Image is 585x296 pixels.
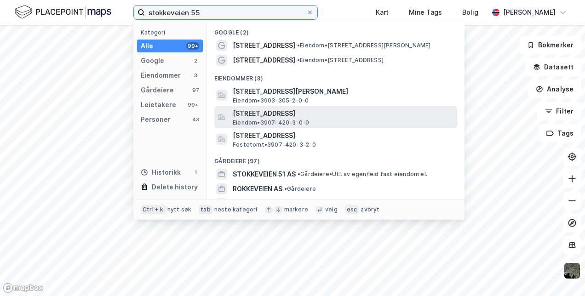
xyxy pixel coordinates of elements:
[192,57,199,64] div: 2
[297,42,431,49] span: Eiendom • [STREET_ADDRESS][PERSON_NAME]
[207,150,465,167] div: Gårdeiere (97)
[539,252,585,296] iframe: Chat Widget
[297,42,300,49] span: •
[192,169,199,176] div: 1
[145,6,306,19] input: Søk på adresse, matrikkel, gårdeiere, leietakere eller personer
[141,114,171,125] div: Personer
[141,99,176,110] div: Leietakere
[233,198,298,209] span: STOKKAVEIEN 42 AS
[233,183,282,194] span: ROKKEVEIEN AS
[186,42,199,50] div: 99+
[233,169,296,180] span: STOKKEVEIEN 51 AS
[141,85,174,96] div: Gårdeiere
[199,205,212,214] div: tab
[284,185,287,192] span: •
[409,7,442,18] div: Mine Tags
[141,40,153,51] div: Alle
[192,72,199,79] div: 3
[141,70,181,81] div: Eiendommer
[214,206,258,213] div: neste kategori
[192,116,199,123] div: 43
[186,101,199,108] div: 99+
[298,171,300,177] span: •
[233,119,309,126] span: Eiendom • 3907-420-3-0-0
[325,206,338,213] div: velg
[345,205,359,214] div: esc
[192,86,199,94] div: 97
[297,57,384,64] span: Eiendom • [STREET_ADDRESS]
[141,205,166,214] div: Ctrl + k
[284,185,316,193] span: Gårdeiere
[297,57,300,63] span: •
[462,7,478,18] div: Bolig
[376,7,389,18] div: Kart
[207,68,465,84] div: Eiendommer (3)
[503,7,556,18] div: [PERSON_NAME]
[537,102,581,120] button: Filter
[539,124,581,142] button: Tags
[167,206,192,213] div: nytt søk
[519,36,581,54] button: Bokmerker
[233,97,309,104] span: Eiendom • 3903-305-2-0-0
[3,283,43,293] a: Mapbox homepage
[233,130,453,141] span: [STREET_ADDRESS]
[284,206,308,213] div: markere
[233,40,295,51] span: [STREET_ADDRESS]
[207,22,465,38] div: Google (2)
[15,4,111,20] img: logo.f888ab2527a4732fd821a326f86c7f29.svg
[141,167,181,178] div: Historikk
[141,29,203,36] div: Kategori
[539,252,585,296] div: Kontrollprogram for chat
[152,182,198,193] div: Delete history
[361,206,379,213] div: avbryt
[528,80,581,98] button: Analyse
[233,141,316,148] span: Festetomt • 3907-420-3-2-0
[141,55,164,66] div: Google
[525,58,581,76] button: Datasett
[233,108,453,119] span: [STREET_ADDRESS]
[233,55,295,66] span: [STREET_ADDRESS]
[233,86,453,97] span: [STREET_ADDRESS][PERSON_NAME]
[298,171,427,178] span: Gårdeiere • Utl. av egen/leid fast eiendom el.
